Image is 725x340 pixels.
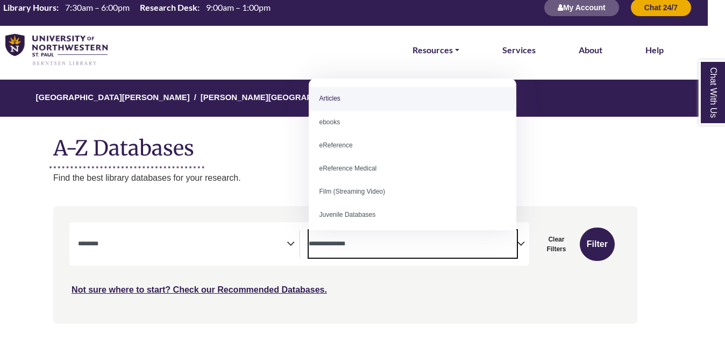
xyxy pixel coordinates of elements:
span: 9:00am – 1:00pm [206,2,271,12]
li: ebooks [309,111,517,134]
button: Clear Filters [536,228,577,261]
textarea: Search [78,240,286,249]
li: Juvenile Databases [309,203,517,226]
a: [GEOGRAPHIC_DATA][PERSON_NAME] [36,91,190,102]
a: [PERSON_NAME][GEOGRAPHIC_DATA] [201,91,354,102]
textarea: Search [309,240,517,249]
a: Not sure where to start? Check our Recommended Databases. [72,285,327,294]
a: My Account [544,3,620,12]
a: Chat 24/7 [630,3,692,12]
h1: A-Z Databases [53,127,637,160]
th: Research Desk: [136,2,200,13]
button: Submit for Search Results [580,228,615,261]
li: Film (Streaming Video) [309,180,517,203]
a: About [579,43,602,57]
li: eReference Medical [309,157,517,180]
span: 7:30am – 6:00pm [65,2,130,12]
a: Services [502,43,536,57]
nav: breadcrumb [53,80,637,117]
li: eReference [309,134,517,157]
nav: Search filters [53,206,637,323]
p: Find the best library databases for your research. [53,171,637,185]
li: Articles [309,87,517,110]
img: library_home [5,34,108,66]
a: Resources [413,43,459,57]
a: Help [645,43,664,57]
